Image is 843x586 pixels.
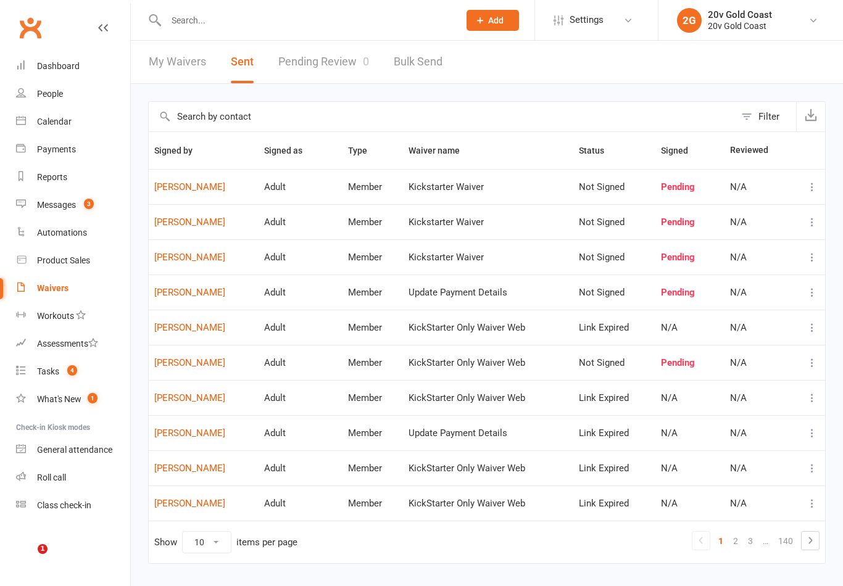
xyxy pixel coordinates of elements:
[573,380,655,415] td: Link Expired
[409,217,568,228] div: Kickstarter Waiver
[728,532,743,550] a: 2
[661,181,695,192] span: Pending
[154,323,253,333] a: [PERSON_NAME]
[409,143,473,158] button: Waiver name
[661,427,678,439] span: N/A
[570,6,604,34] span: Settings
[154,217,253,228] a: [PERSON_NAME]
[16,330,130,358] a: Assessments
[16,108,130,136] a: Calendar
[343,239,403,274] td: Member
[37,339,98,349] div: Assessments
[37,311,74,321] div: Workouts
[730,463,785,474] div: N/A
[730,323,785,333] div: N/A
[579,143,618,158] button: Status
[259,239,343,274] td: Adult
[677,8,702,33] div: 2G
[743,532,758,550] a: 3
[154,531,297,553] div: Show
[259,310,343,345] td: Adult
[37,228,87,237] div: Automations
[259,485,343,521] td: Adult
[573,345,655,380] td: Not Signed
[343,274,403,310] td: Member
[758,109,779,124] div: Filter
[12,544,42,574] iframe: Intercom live chat
[37,172,67,182] div: Reports
[16,386,130,413] a: What's New1
[409,358,568,368] div: KickStarter Only Waiver Web
[730,182,785,192] div: N/A
[713,532,728,550] a: 1
[16,163,130,191] a: Reports
[409,323,568,333] div: KickStarter Only Waiver Web
[343,310,403,345] td: Member
[730,252,785,263] div: N/A
[162,12,451,29] input: Search...
[37,117,72,126] div: Calendar
[154,252,253,263] a: [PERSON_NAME]
[149,41,206,83] a: My Waivers
[37,445,112,455] div: General attendance
[708,9,772,20] div: 20v Gold Coast
[409,498,568,509] div: KickStarter Only Waiver Web
[661,252,695,263] span: Pending
[573,450,655,485] td: Link Expired
[154,287,253,298] a: [PERSON_NAME]
[661,463,678,474] span: N/A
[16,358,130,386] a: Tasks 4
[343,485,403,521] td: Member
[394,41,442,83] a: Bulk Send
[154,393,253,403] a: [PERSON_NAME]
[16,52,130,80] a: Dashboard
[37,61,80,71] div: Dashboard
[154,463,253,474] a: [PERSON_NAME]
[735,102,796,131] button: Filter
[409,463,568,474] div: KickStarter Only Waiver Web
[149,102,735,131] input: Search by contact
[343,415,403,450] td: Member
[758,532,773,550] a: …
[467,10,519,31] button: Add
[259,274,343,310] td: Adult
[348,146,381,155] span: Type
[16,219,130,247] a: Automations
[154,182,253,192] a: [PERSON_NAME]
[409,252,568,263] div: Kickstarter Waiver
[278,41,369,83] a: Pending Review0
[661,392,678,403] span: N/A
[661,322,678,333] span: N/A
[154,358,253,368] a: [PERSON_NAME]
[259,415,343,450] td: Adult
[730,428,785,439] div: N/A
[16,436,130,464] a: General attendance kiosk mode
[409,287,568,298] div: Update Payment Details
[37,255,90,265] div: Product Sales
[409,428,568,439] div: Update Payment Details
[67,365,77,376] span: 4
[708,20,772,31] div: 20v Gold Coast
[573,274,655,310] td: Not Signed
[573,415,655,450] td: Link Expired
[16,191,130,219] a: Messages 3
[363,55,369,68] span: 0
[259,380,343,415] td: Adult
[84,199,94,209] span: 3
[16,247,130,274] a: Product Sales
[343,169,403,204] td: Member
[236,537,297,548] div: items per page
[573,239,655,274] td: Not Signed
[488,15,504,25] span: Add
[661,217,695,228] span: Pending
[16,274,130,302] a: Waivers
[573,310,655,345] td: Link Expired
[343,204,403,239] td: Member
[730,498,785,509] div: N/A
[573,169,655,204] td: Not Signed
[343,450,403,485] td: Member
[264,146,316,155] span: Signed as
[38,544,48,554] span: 1
[661,143,702,158] button: Signed
[37,89,63,99] div: People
